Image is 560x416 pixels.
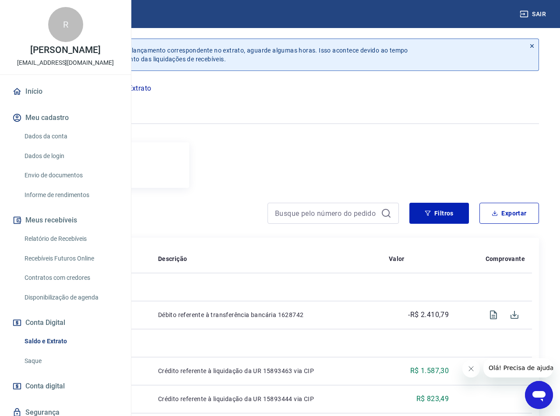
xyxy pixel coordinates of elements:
button: Sair [518,6,549,22]
button: Conta Digital [11,313,120,332]
p: Crédito referente à liquidação da UR 15893444 via CIP [158,395,375,403]
p: Comprovante [486,254,525,263]
p: Valor [389,254,405,263]
p: R$ 823,49 [416,394,449,404]
p: Crédito referente à liquidação da UR 15893463 via CIP [158,367,375,375]
p: Se o saldo aumentar sem um lançamento correspondente no extrato, aguarde algumas horas. Isso acon... [47,46,408,63]
button: Meus recebíveis [11,211,120,230]
p: [EMAIL_ADDRESS][DOMAIN_NAME] [17,58,114,67]
span: Conta digital [25,380,65,392]
iframe: Botão para abrir a janela de mensagens [525,381,553,409]
p: R$ 1.587,30 [410,366,449,376]
a: Dados de login [21,147,120,165]
a: Contratos com credores [21,269,120,287]
h4: Extrato [21,206,257,224]
button: Meu cadastro [11,108,120,127]
a: Recebíveis Futuros Online [21,250,120,268]
p: Descrição [158,254,187,263]
span: Olá! Precisa de ajuda? [5,6,74,13]
p: -R$ 2.410,79 [408,310,449,320]
div: R [48,7,83,42]
a: Conta digital [11,377,120,396]
a: Envio de documentos [21,166,120,184]
a: Disponibilização de agenda [21,289,120,307]
a: Saque [21,352,120,370]
span: Visualizar [483,304,504,325]
iframe: Fechar mensagem [462,360,480,377]
a: Dados da conta [21,127,120,145]
a: Informe de rendimentos [21,186,120,204]
iframe: Mensagem da empresa [483,358,553,377]
a: Saldo e Extrato [21,332,120,350]
p: Débito referente à transferência bancária 1628742 [158,310,375,319]
a: Início [11,82,120,101]
a: Relatório de Recebíveis [21,230,120,248]
button: Exportar [479,203,539,224]
button: Filtros [409,203,469,224]
span: Download [504,304,525,325]
p: [PERSON_NAME] [30,46,100,55]
input: Busque pelo número do pedido [275,207,377,220]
